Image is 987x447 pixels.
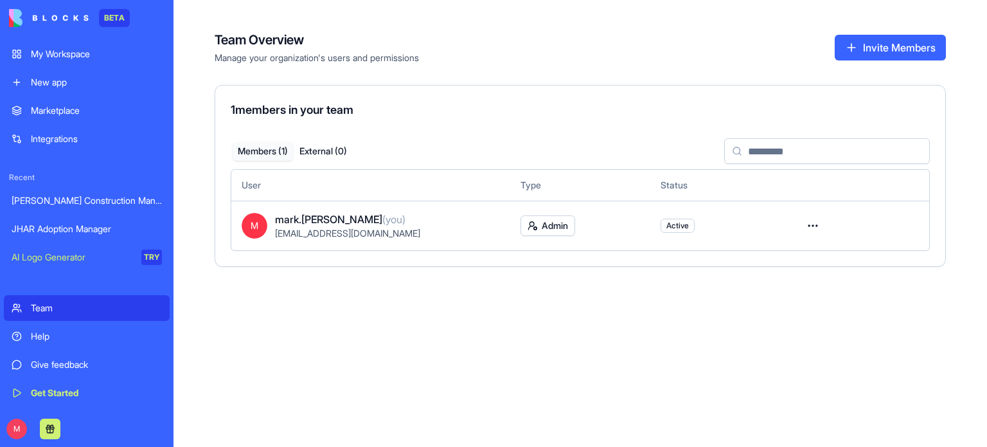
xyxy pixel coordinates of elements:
div: Help [31,330,162,343]
a: Get Started [4,380,170,406]
div: Marketplace [31,104,162,117]
button: Admin [520,215,575,236]
a: Integrations [4,126,170,152]
a: Marketplace [4,98,170,123]
span: (you) [382,213,405,226]
div: TRY [141,250,162,265]
h4: Team Overview [215,31,419,49]
span: M [242,213,267,239]
div: JHAR Adoption Manager [12,223,162,235]
span: M [6,419,27,439]
a: [PERSON_NAME] Construction Manager [4,188,170,214]
span: mark.[PERSON_NAME] [275,212,405,227]
a: BETA [9,9,130,27]
div: Team [31,302,162,315]
button: Members ( 1 ) [233,142,293,161]
img: logo [9,9,89,27]
a: My Workspace [4,41,170,67]
div: BETA [99,9,130,27]
span: [EMAIL_ADDRESS][DOMAIN_NAME] [275,228,420,239]
a: New app [4,69,170,95]
button: External ( 0 ) [293,142,353,161]
div: My Workspace [31,48,162,60]
th: User [231,170,510,201]
div: New app [31,76,162,89]
a: JHAR Adoption Manager [4,216,170,242]
div: Status [661,179,779,192]
div: AI Logo Generator [12,251,132,264]
span: Admin [542,219,568,232]
button: Invite Members [835,35,946,60]
a: AI Logo GeneratorTRY [4,244,170,270]
div: Get Started [31,387,162,399]
div: Give feedback [31,358,162,371]
a: Give feedback [4,352,170,378]
span: 1 members in your team [231,103,353,116]
span: Manage your organization's users and permissions [215,51,419,64]
a: Team [4,295,170,321]
div: Type [520,179,639,192]
span: Active [666,221,689,231]
span: Recent [4,172,170,183]
div: [PERSON_NAME] Construction Manager [12,194,162,207]
div: Integrations [31,132,162,145]
a: Help [4,324,170,349]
